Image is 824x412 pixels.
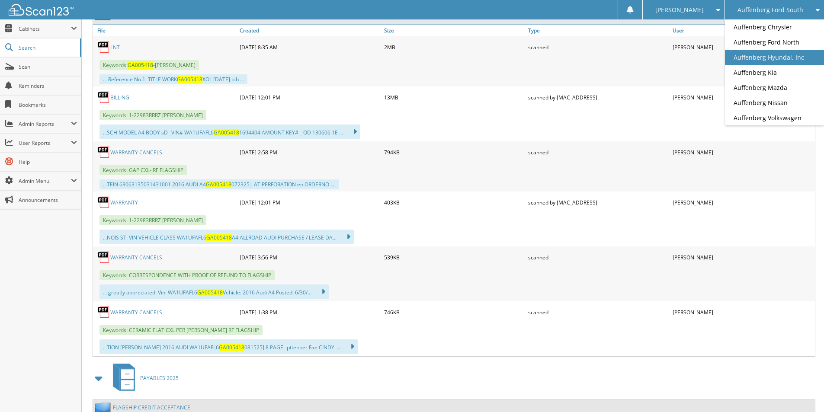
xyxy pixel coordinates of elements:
div: 794KB [382,144,526,161]
div: [PERSON_NAME] [670,303,815,321]
a: WARRANTY CANCELS [110,149,162,156]
div: ...TION [PERSON_NAME] 2016 AUDI WA1UFAFL6 081525] 8 PAGE _pttenber Fae CINDY_... [99,339,358,354]
span: GA005418 [206,234,232,241]
img: PDF.png [97,196,110,209]
span: Keywords: CERAMIC FLAT CXL PER [PERSON_NAME] RF FLAGSHIP [99,325,263,335]
div: ...TEIN 63063135031431001 2016 AUDI A4 072325| AT PERFORATION en ORDERNO .... [99,179,339,189]
a: Auffenberg Mazda [725,80,824,95]
span: Help [19,158,77,166]
a: Type [526,25,670,36]
img: PDF.png [97,306,110,319]
div: 13MB [382,89,526,106]
span: Keywords: 1-22983RRRZ [PERSON_NAME] [99,215,206,225]
div: scanned by [MAC_ADDRESS] [526,89,670,106]
img: PDF.png [97,91,110,104]
div: scanned by [MAC_ADDRESS] [526,194,670,211]
span: Reminders [19,82,77,89]
a: FLAGSHIP CREDIT ACCEPTANCE [113,404,190,411]
div: ...NOIS ST. VIN VEHICLE CLASS WA1UFAFL6 A4 ALLROAD AUDI PURCHASE / LEASE DA... [99,230,354,244]
img: scan123-logo-white.svg [9,4,74,16]
a: WARRANTY CANCELS [110,309,162,316]
a: User [670,25,815,36]
div: [PERSON_NAME] [670,249,815,266]
span: GA005418 [128,61,153,69]
span: GA005418 [219,344,244,351]
div: [DATE] 8:35 AM [237,38,382,56]
img: PDF.png [97,41,110,54]
a: Auffenberg Ford North [725,35,824,50]
span: Auffenberg Ford South [737,7,803,13]
span: Scan [19,63,77,70]
img: PDF.png [97,146,110,159]
span: GA005418 [206,181,231,188]
div: [PERSON_NAME] [670,38,815,56]
a: WARRANTY CANCELS [110,254,162,261]
span: GA005418 [177,76,202,83]
div: [PERSON_NAME] [670,144,815,161]
div: ... Reference No.1: TITLE WORK XOL [DATE] bib ... [99,74,247,84]
span: Keywords: -[PERSON_NAME] [99,60,199,70]
div: scanned [526,303,670,321]
a: Auffenberg Chrysler [725,19,824,35]
a: Auffenberg Nissan [725,95,824,110]
div: ... greatly appreciated. Vin: WA1UFAFL6 Vehicle: 2016 Audi A4 Posted: 6/30/... [99,284,329,299]
div: 746KB [382,303,526,321]
iframe: Chat Widget [781,370,824,412]
span: Bookmarks [19,101,77,109]
div: [DATE] 2:58 PM [237,144,382,161]
span: [PERSON_NAME] [655,7,704,13]
span: GA005418 [214,129,239,136]
span: Cabinets [19,25,71,32]
div: scanned [526,38,670,56]
span: PAYABLES 2025 [140,374,179,382]
div: [DATE] 12:01 PM [237,194,382,211]
div: scanned [526,144,670,161]
div: 539KB [382,249,526,266]
a: Auffenberg Kia [725,65,824,80]
span: Keywords: 1-22983RRRZ [PERSON_NAME] [99,110,206,120]
span: Search [19,44,76,51]
span: User Reports [19,139,71,147]
div: [DATE] 3:56 PM [237,249,382,266]
a: BILLING [110,94,129,101]
div: [PERSON_NAME] [670,89,815,106]
div: [DATE] 1:38 PM [237,303,382,321]
div: [PERSON_NAME] [670,194,815,211]
span: GA005418 [197,289,223,296]
a: PAYABLES 2025 [108,361,179,395]
a: Auffenberg Hyundai, Inc [725,50,824,65]
img: PDF.png [97,251,110,264]
span: Keywords: GAP CXL- RF FLAGSHIP [99,165,187,175]
div: scanned [526,249,670,266]
div: 2MB [382,38,526,56]
a: LNT [110,44,120,51]
a: Created [237,25,382,36]
a: File [93,25,237,36]
span: Announcements [19,196,77,204]
div: ...SCH MODEL A4 BODY sD _VIN# WA1UFAFL6 1694404 AMOUNT KEY# _ OD 130606 1E ... [99,125,360,139]
span: Keywords: CORRESPONDENCE WITH PROOF OF REFUND TO FLAGSHIP [99,270,275,280]
a: Size [382,25,526,36]
div: 403KB [382,194,526,211]
span: Admin Reports [19,120,71,128]
a: Auffenberg Volkswagen [725,110,824,125]
div: [DATE] 12:01 PM [237,89,382,106]
span: Admin Menu [19,177,71,185]
a: WARRANTY [110,199,138,206]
